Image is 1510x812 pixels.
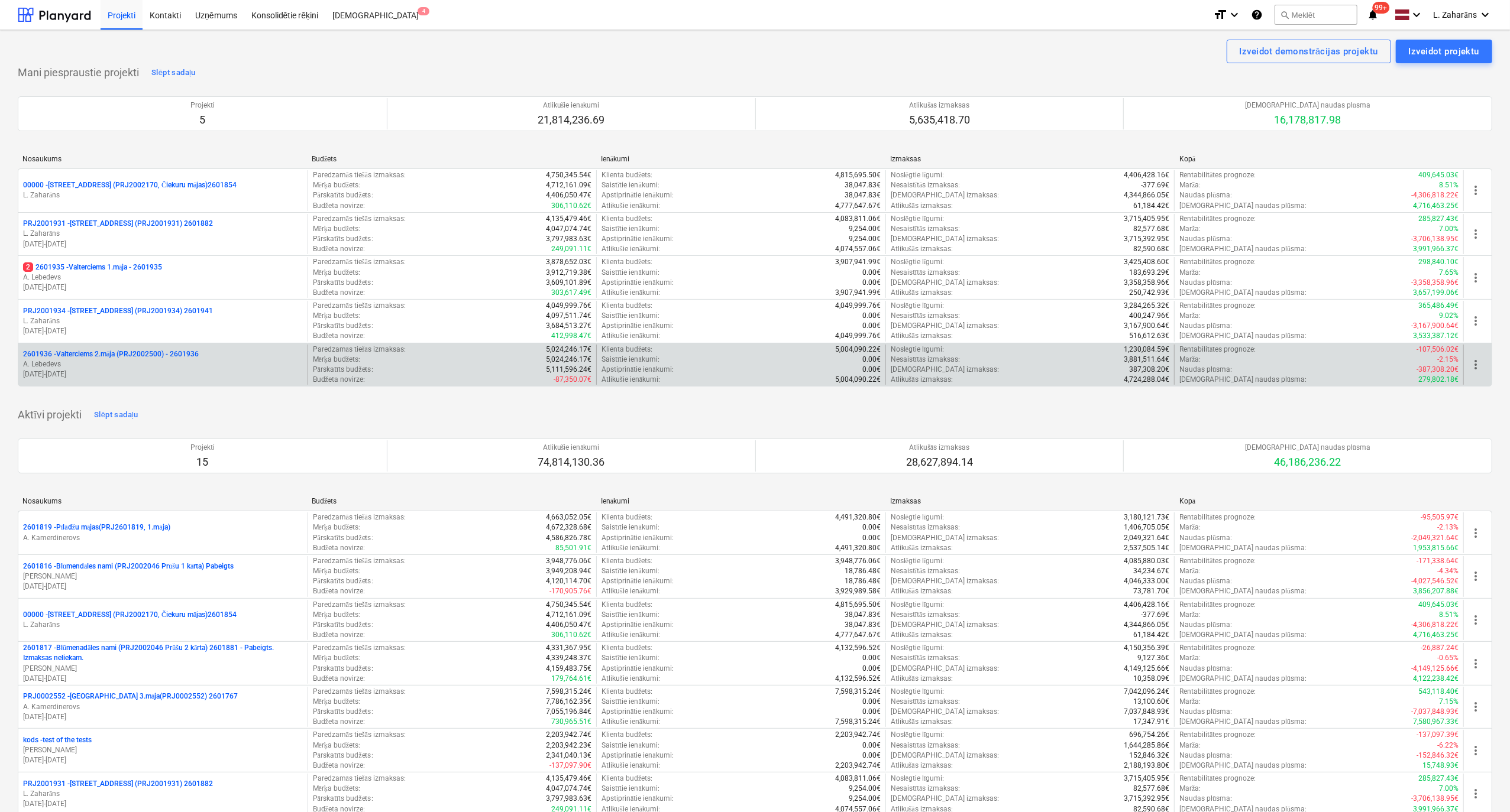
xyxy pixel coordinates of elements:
[313,224,361,234] p: Mērķa budžets :
[23,316,303,326] p: L. Zaharāns
[1124,533,1169,543] p: 2,049,321.64€
[909,113,970,127] p: 5,635,418.70
[190,100,215,111] p: Projekti
[1469,613,1483,627] span: more_vert
[601,497,881,506] div: Ienākumi
[546,278,591,288] p: 3,609,101.89€
[602,533,674,543] p: Apstiprinātie ienākumi :
[23,282,303,293] p: [DATE] - [DATE]
[1417,365,1459,375] p: -387,308.20€
[1129,365,1169,375] p: 387,308.20€
[23,262,33,272] span: 2
[313,201,365,211] p: Budžeta novirze :
[23,610,303,630] div: 00000 -[STREET_ADDRESS] (PRJ2002170, Čiekuru mājas)2601854L. Zaharāns
[602,345,652,355] p: Klienta budžets :
[546,214,591,224] p: 4,135,479.46€
[891,170,945,180] p: Noslēgtie līgumi :
[1133,224,1169,234] p: 82,577.68€
[1179,214,1256,224] p: Rentabilitātes prognoze :
[1413,201,1459,211] p: 4,716,463.25€
[1280,10,1289,20] span: search
[602,201,660,211] p: Atlikušie ienākumi :
[1469,569,1483,583] span: more_vert
[538,100,604,111] p: Atlikušie ienākumi
[546,522,591,532] p: 4,672,328.68€
[1179,201,1307,211] p: [DEMOGRAPHIC_DATA] naudas plūsma :
[835,201,881,211] p: 4,777,647.67€
[909,100,970,111] p: Atlikušās izmaksas
[313,234,373,244] p: Pārskatīts budžets :
[23,180,237,190] p: 00000 - [STREET_ADDRESS] (PRJ2002170, Čiekuru mājas)2601854
[835,244,881,254] p: 4,074,557.06€
[23,306,213,316] p: PRJ2001934 - [STREET_ADDRESS] (PRJ2001934) 2601941
[546,311,591,321] p: 4,097,511.74€
[546,268,591,278] p: 3,912,719.38€
[1124,321,1169,331] p: 3,167,900.64€
[551,288,591,298] p: 303,617.49€
[1410,8,1424,22] i: keyboard_arrow_down
[23,755,303,765] p: [DATE] - [DATE]
[18,408,82,422] p: Aktīvi projekti
[1251,8,1263,22] i: Zināšanu pamats
[546,365,591,375] p: 5,111,596.24€
[862,268,881,278] p: 0.00€
[546,224,591,234] p: 4,047,074.74€
[891,522,961,532] p: Nesaistītās izmaksas :
[538,113,604,127] p: 21,814,236.69
[1129,288,1169,298] p: 250,742.93€
[313,311,361,321] p: Mērķa budžets :
[1179,170,1256,180] p: Rentabilitātes prognoze :
[554,375,591,385] p: -87,350.07€
[906,443,973,453] p: Atlikušās izmaksas
[835,345,881,355] p: 5,004,090.22€
[23,561,234,571] p: 2601816 - Blūmendāles nami (PRJ2002046 Prūšu 1 kārta) Pabeigts
[1418,301,1459,311] p: 365,486.49€
[890,497,1170,505] div: Izmaksas
[1469,271,1483,285] span: more_vert
[546,190,591,200] p: 4,406,050.47€
[546,355,591,365] p: 5,024,246.17€
[313,190,373,200] p: Pārskatīts budžets :
[313,365,373,375] p: Pārskatīts budžets :
[1411,321,1459,331] p: -3,167,900.64€
[23,702,303,712] p: A. Kamerdinerovs
[835,331,881,341] p: 4,049,999.76€
[1245,113,1370,127] p: 16,178,817.98
[1411,278,1459,288] p: -3,358,358.96€
[602,214,652,224] p: Klienta budžets :
[23,349,303,379] div: 2601936 -Valterciems 2.māja (PRJ2002500) - 2601936A. Lebedevs[DATE]-[DATE]
[1124,278,1169,288] p: 3,358,358.96€
[602,278,674,288] p: Apstiprinātie ienākumi :
[1439,180,1459,190] p: 8.51%
[601,155,881,164] div: Ienākumi
[1179,331,1307,341] p: [DEMOGRAPHIC_DATA] naudas plūsma :
[538,455,604,469] p: 74,814,130.36
[313,375,365,385] p: Budžeta novirze :
[313,355,361,365] p: Mērķa budžets :
[551,244,591,254] p: 249,091.11€
[23,789,303,799] p: L. Zaharāns
[602,268,659,278] p: Saistītie ienākumi :
[23,582,303,592] p: [DATE] - [DATE]
[835,512,881,522] p: 4,491,320.80€
[313,288,365,298] p: Budžeta novirze :
[23,262,303,293] div: 22601935 -Valterciems 1.māja - 2601935A. Lebedevs[DATE]-[DATE]
[1124,543,1169,553] p: 2,537,505.14€
[313,533,373,543] p: Pārskatīts budžets :
[891,355,961,365] p: Nesaistītās izmaksas :
[1124,190,1169,200] p: 4,344,866.05€
[23,620,303,630] p: L. Zaharāns
[313,244,365,254] p: Budžeta novirze :
[602,234,674,244] p: Apstiprinātie ienākumi :
[862,321,881,331] p: 0.00€
[1418,375,1459,385] p: 279,802.18€
[1469,526,1483,540] span: more_vert
[1411,234,1459,244] p: -3,706,138.95€
[23,691,303,722] div: PRJ0002552 -[GEOGRAPHIC_DATA] 3.māja(PRJ0002552) 2601767A. Kamerdinerovs[DATE]-[DATE]
[1469,314,1483,328] span: more_vert
[23,735,92,745] p: kods - test of the tests
[1179,533,1232,543] p: Naudas plūsma :
[23,190,303,200] p: L. Zaharāns
[151,66,196,80] div: Slēpt sadaļu
[418,7,429,15] span: 4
